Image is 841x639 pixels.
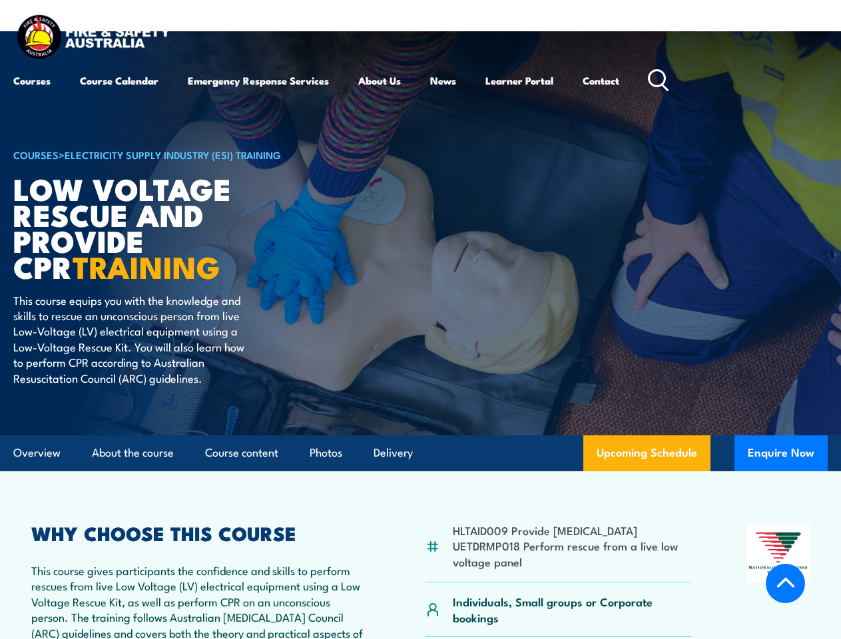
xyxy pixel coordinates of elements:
strong: TRAINING [73,243,220,289]
a: Delivery [374,435,413,471]
li: HLTAID009 Provide [MEDICAL_DATA] [453,523,691,538]
h1: Low Voltage Rescue and Provide CPR [13,175,342,280]
h2: WHY CHOOSE THIS COURSE [31,524,369,541]
a: Course Calendar [80,65,158,97]
a: Learner Portal [485,65,553,97]
li: UETDRMP018 Perform rescue from a live low voltage panel [453,538,691,569]
a: COURSES [13,147,59,162]
img: Nationally Recognised Training logo. [747,524,810,583]
a: Photos [310,435,342,471]
p: This course equips you with the knowledge and skills to rescue an unconscious person from live Lo... [13,292,256,385]
a: Electricity Supply Industry (ESI) Training [65,147,281,162]
a: Overview [13,435,61,471]
p: Individuals, Small groups or Corporate bookings [453,594,691,625]
button: Enquire Now [734,435,828,471]
h6: > [13,146,342,162]
a: About the course [92,435,174,471]
a: Course content [205,435,278,471]
a: Contact [583,65,619,97]
a: Emergency Response Services [188,65,329,97]
a: Upcoming Schedule [583,435,710,471]
a: Courses [13,65,51,97]
a: About Us [358,65,401,97]
a: News [430,65,456,97]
